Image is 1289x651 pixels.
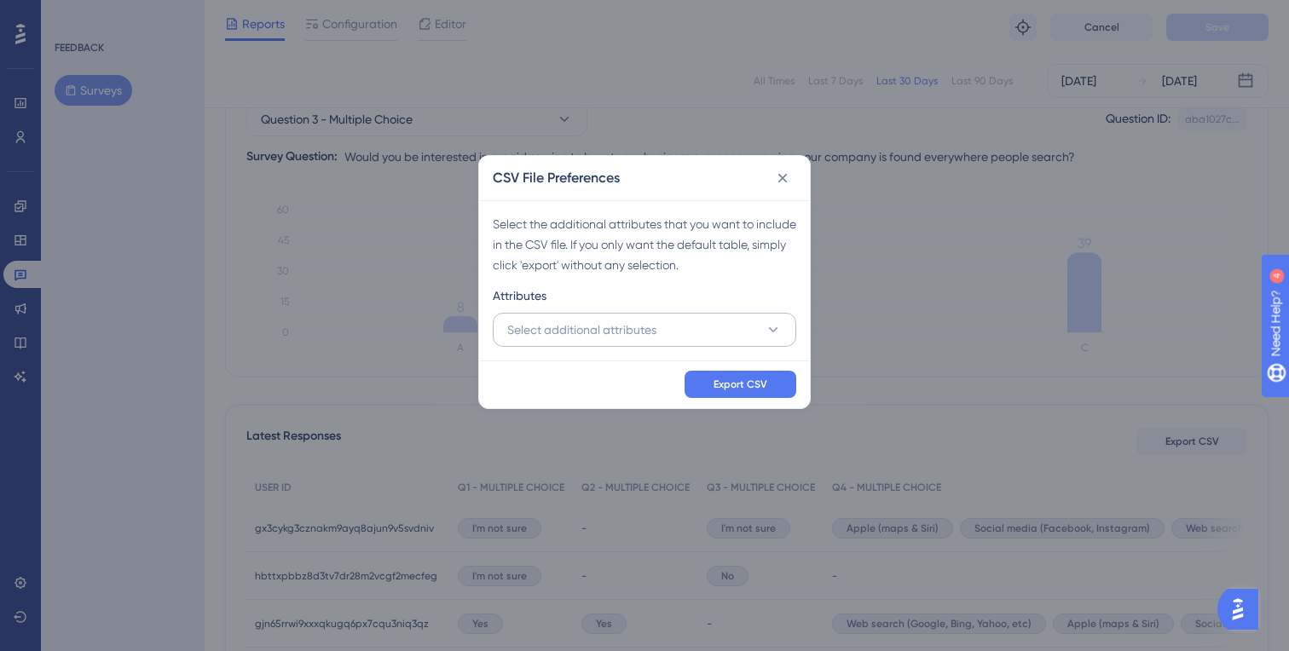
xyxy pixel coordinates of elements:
[1217,584,1269,635] iframe: UserGuiding AI Assistant Launcher
[118,9,124,22] div: 4
[493,214,796,275] div: Select the additional attributes that you want to include in the CSV file. If you only want the d...
[507,320,656,340] span: Select additional attributes
[714,377,767,391] span: Export CSV
[493,285,546,306] span: Attributes
[40,4,107,25] span: Need Help?
[493,168,620,188] h2: CSV File Preferences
